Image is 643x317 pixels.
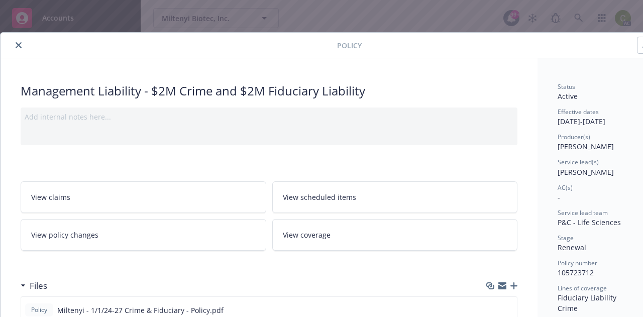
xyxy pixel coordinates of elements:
span: Policy [29,305,49,314]
span: Renewal [558,243,586,252]
span: [PERSON_NAME] [558,167,614,177]
a: View scheduled items [272,181,518,213]
h3: Files [30,279,47,292]
div: Add internal notes here... [25,112,513,122]
span: Effective dates [558,108,599,116]
a: View coverage [272,219,518,251]
button: preview file [504,305,513,315]
button: close [13,39,25,51]
span: Service lead team [558,208,608,217]
span: View policy changes [31,230,98,240]
span: P&C - Life Sciences [558,218,621,227]
span: Service lead(s) [558,158,599,166]
span: Policy number [558,259,597,267]
span: Policy [337,40,362,51]
a: View policy changes [21,219,266,251]
span: Status [558,82,575,91]
a: View claims [21,181,266,213]
span: 105723712 [558,268,594,277]
span: View coverage [283,230,331,240]
span: [PERSON_NAME] [558,142,614,151]
span: Lines of coverage [558,284,607,292]
div: Files [21,279,47,292]
span: AC(s) [558,183,573,192]
span: Producer(s) [558,133,590,141]
span: Miltenyi - 1/1/24-27 Crime & Fiduciary - Policy.pdf [57,305,224,315]
button: download file [488,305,496,315]
span: Active [558,91,578,101]
span: View claims [31,192,70,202]
div: Management Liability - $2M Crime and $2M Fiduciary Liability [21,82,517,99]
span: Stage [558,234,574,242]
span: - [558,192,560,202]
span: View scheduled items [283,192,356,202]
